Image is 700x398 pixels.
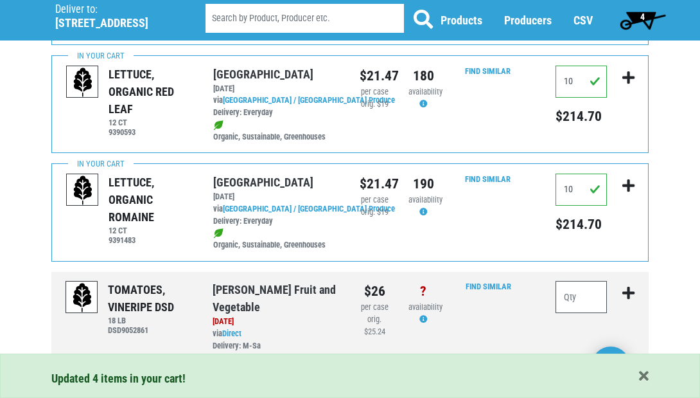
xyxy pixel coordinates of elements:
a: Find Similar [466,282,511,291]
input: Qty [556,174,607,206]
a: Producers [504,14,552,27]
h5: Total price [556,216,607,233]
span: 4 [640,12,645,22]
span: availability [408,195,442,204]
div: orig. $19 [360,206,389,219]
div: 180 [408,66,438,86]
div: [DATE] [213,83,340,95]
a: Products [441,14,482,27]
img: leaf-e5c59151409436ccce96b2ca1b28e03c.png [213,228,223,239]
h6: DSD9052861 [108,325,193,335]
div: Updated 4 items in your cart! [51,370,649,387]
img: placeholder-variety-43d6402dacf2d531de610a020419775a.svg [67,174,99,206]
p: Deliver to: [55,3,173,16]
div: TOMATOES, VINERIPE DSD [108,281,193,316]
div: via [213,328,340,352]
a: [GEOGRAPHIC_DATA] / [GEOGRAPHIC_DATA] Produce [223,95,395,105]
h6: 9391483 [109,235,193,245]
div: Delivery: M-Sa [213,340,340,352]
a: [GEOGRAPHIC_DATA] / [GEOGRAPHIC_DATA] Produce [223,204,395,213]
div: Organic, Sustainable, Greenhouses [213,227,340,251]
a: 4 [614,7,671,33]
input: Qty [556,281,607,313]
h6: 9390593 [109,127,193,137]
a: Direct [222,329,241,338]
h5: [STREET_ADDRESS] [55,16,173,30]
img: leaf-e5c59151409436ccce96b2ca1b28e03c.png [213,120,223,131]
div: $21.47 [360,174,389,194]
img: placeholder-variety-43d6402dacf2d531de610a020419775a.svg [67,66,99,98]
div: Availability may be subject to change. [408,194,438,219]
a: [GEOGRAPHIC_DATA] [213,68,313,81]
div: orig. $25.24 [360,314,389,338]
a: [PERSON_NAME] Fruit and Vegetable [213,283,336,314]
h6: 12 CT [109,226,193,235]
div: per case [360,302,389,314]
div: ? [408,281,438,302]
img: placeholder-variety-43d6402dacf2d531de610a020419775a.svg [66,282,98,314]
div: 190 [408,174,438,194]
h6: 12 CT [109,118,193,127]
h6: 18 LB [108,316,193,325]
a: CSV [573,14,593,27]
span: availability [408,302,442,312]
div: via [213,95,340,119]
a: Find Similar [465,174,511,184]
div: Delivery: Everyday [213,107,340,119]
span: availability [408,87,442,96]
div: per case [360,194,389,206]
div: LETTUCE, ORGANIC RED LEAF [109,66,193,118]
div: Availability may be subject to change. [408,86,438,111]
div: via [213,203,340,228]
a: Find Similar [465,66,511,76]
div: Organic, Sustainable, Greenhouses [213,119,340,143]
div: $21.47 [360,66,389,86]
a: [GEOGRAPHIC_DATA] [213,176,313,189]
div: LETTUCE, ORGANIC ROMAINE [109,174,193,226]
h5: Total price [556,108,607,125]
input: Search by Product, Producer etc. [206,4,404,33]
input: Qty [556,66,607,98]
div: Delivery: Everyday [213,215,340,228]
div: $26 [360,281,389,302]
div: [DATE] [213,191,340,203]
div: per case [360,86,389,98]
div: orig. $19 [360,98,389,111]
div: [DATE] [213,316,340,328]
